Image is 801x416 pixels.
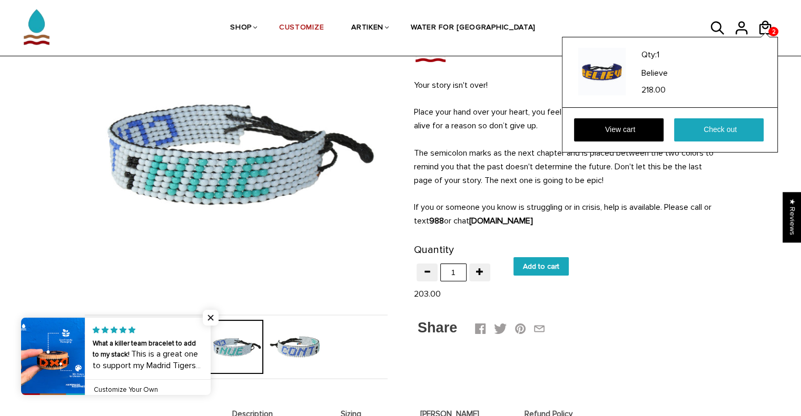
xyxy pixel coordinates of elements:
p: Qty: [641,48,760,62]
a: WATER FOR [GEOGRAPHIC_DATA] [411,1,536,56]
strong: 988 [429,216,444,226]
span: Place your hand over your heart, you feel that? That's called purpose and you’re alive for a reas... [414,107,702,131]
p: If you or someone you know is struggling or in crisis, help is available. Please call or text or ... [414,200,717,228]
a: SHOP [230,1,252,56]
span: 218.00 [641,85,666,95]
span: 203.00 [414,289,441,299]
p: Your story isn't over! [414,78,717,92]
span: Close popup widget [203,310,219,326]
span: Share [418,320,457,336]
span: 1 [657,49,659,60]
a: View cart [574,118,664,141]
img: Cont[;]nue [270,320,324,374]
p: The semicolon marks as the next chapter and is placed between the two colors to remind you that t... [414,146,717,187]
div: Click to open Judge.me floating reviews tab [783,192,801,242]
a: Believe [641,65,760,80]
label: Quantity [414,241,454,259]
a: Check out [674,118,764,141]
img: Handmade Beaded ArtiKen Believe Blue and Orange Bracelet [578,48,626,95]
span: 2 [768,25,778,38]
a: ARTIKEN [351,1,383,56]
img: Cont[;]nue [414,50,447,65]
a: CUSTOMIZE [279,1,324,56]
input: Add to cart [513,257,569,276]
img: Beaded ArtiKen Cont;nue Bracelet [85,2,388,304]
strong: [DOMAIN_NAME] [469,216,533,226]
